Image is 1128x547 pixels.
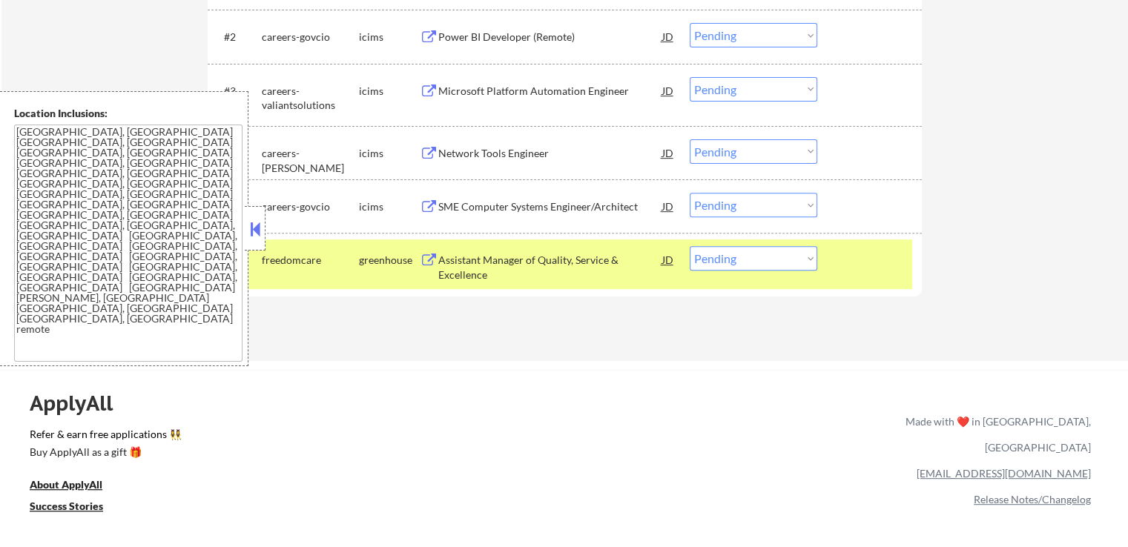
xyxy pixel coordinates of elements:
[661,246,676,273] div: JD
[30,499,123,517] a: Success Stories
[262,146,359,175] div: careers-[PERSON_NAME]
[262,199,359,214] div: careers-govcio
[438,146,662,161] div: Network Tools Engineer
[438,30,662,44] div: Power BI Developer (Remote)
[30,477,123,496] a: About ApplyAll
[917,467,1091,480] a: [EMAIL_ADDRESS][DOMAIN_NAME]
[30,447,178,457] div: Buy ApplyAll as a gift 🎁
[262,30,359,44] div: careers-govcio
[359,146,420,161] div: icims
[661,77,676,104] div: JD
[974,493,1091,505] a: Release Notes/Changelog
[438,84,662,99] div: Microsoft Platform Automation Engineer
[30,500,103,512] u: Success Stories
[359,30,420,44] div: icims
[661,193,676,219] div: JD
[359,253,420,268] div: greenhouse
[661,139,676,166] div: JD
[438,253,662,282] div: Assistant Manager of Quality, Service & Excellence
[30,478,102,491] u: About ApplyAll
[224,30,250,44] div: #2
[262,253,359,268] div: freedomcare
[438,199,662,214] div: SME Computer Systems Engineer/Architect
[30,429,596,445] a: Refer & earn free applications 👯‍♀️
[262,84,359,113] div: careers-valiantsolutions
[359,199,420,214] div: icims
[14,106,243,121] div: Location Inclusions:
[359,84,420,99] div: icims
[900,408,1091,460] div: Made with ❤️ in [GEOGRAPHIC_DATA], [GEOGRAPHIC_DATA]
[30,445,178,463] a: Buy ApplyAll as a gift 🎁
[661,23,676,50] div: JD
[30,391,130,416] div: ApplyAll
[224,84,250,99] div: #3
